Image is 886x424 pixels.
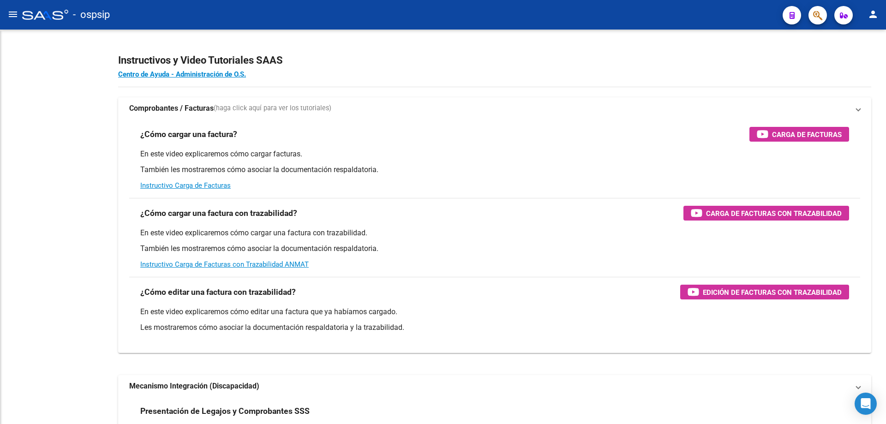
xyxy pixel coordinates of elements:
span: Carga de Facturas con Trazabilidad [706,208,842,219]
span: Carga de Facturas [772,129,842,140]
mat-icon: menu [7,9,18,20]
h3: ¿Cómo cargar una factura? [140,128,237,141]
a: Centro de Ayuda - Administración de O.S. [118,70,246,78]
mat-icon: person [868,9,879,20]
p: También les mostraremos cómo asociar la documentación respaldatoria. [140,165,849,175]
h2: Instructivos y Video Tutoriales SAAS [118,52,871,69]
p: En este video explicaremos cómo cargar una factura con trazabilidad. [140,228,849,238]
span: Edición de Facturas con Trazabilidad [703,287,842,298]
h3: ¿Cómo cargar una factura con trazabilidad? [140,207,297,220]
mat-expansion-panel-header: Comprobantes / Facturas(haga click aquí para ver los tutoriales) [118,97,871,119]
a: Instructivo Carga de Facturas con Trazabilidad ANMAT [140,260,309,269]
button: Carga de Facturas con Trazabilidad [683,206,849,221]
mat-expansion-panel-header: Mecanismo Integración (Discapacidad) [118,375,871,397]
span: - ospsip [73,5,110,25]
p: En este video explicaremos cómo editar una factura que ya habíamos cargado. [140,307,849,317]
h3: ¿Cómo editar una factura con trazabilidad? [140,286,296,299]
p: Les mostraremos cómo asociar la documentación respaldatoria y la trazabilidad. [140,322,849,333]
span: (haga click aquí para ver los tutoriales) [214,103,331,113]
a: Instructivo Carga de Facturas [140,181,231,190]
button: Edición de Facturas con Trazabilidad [680,285,849,299]
strong: Mecanismo Integración (Discapacidad) [129,381,259,391]
button: Carga de Facturas [749,127,849,142]
h3: Presentación de Legajos y Comprobantes SSS [140,405,310,418]
div: Comprobantes / Facturas(haga click aquí para ver los tutoriales) [118,119,871,353]
p: También les mostraremos cómo asociar la documentación respaldatoria. [140,244,849,254]
strong: Comprobantes / Facturas [129,103,214,113]
p: En este video explicaremos cómo cargar facturas. [140,149,849,159]
div: Open Intercom Messenger [855,393,877,415]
